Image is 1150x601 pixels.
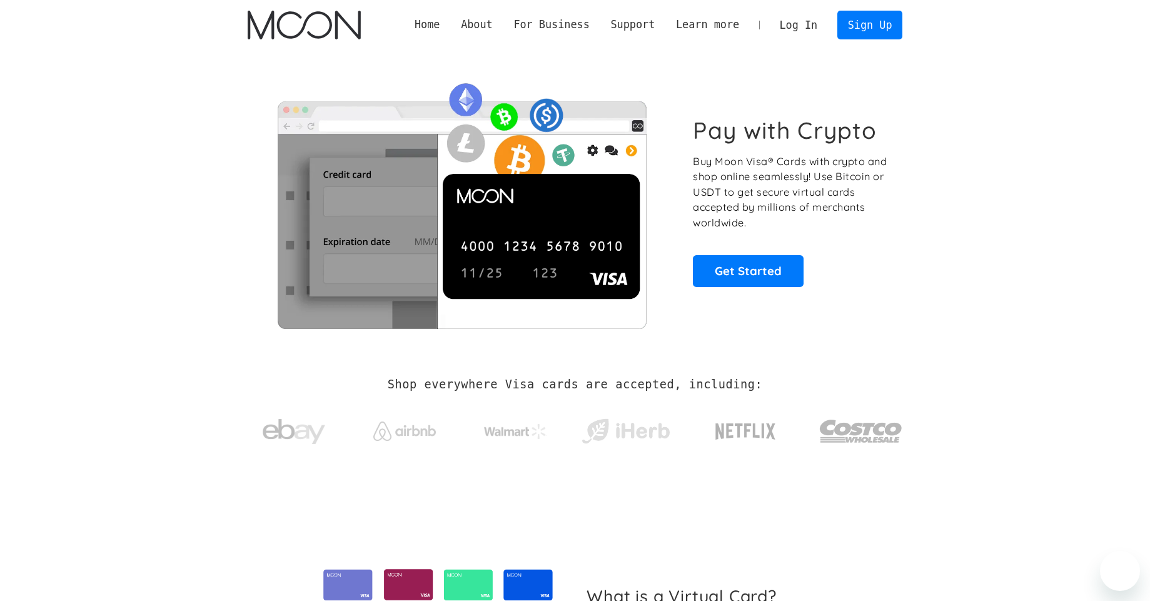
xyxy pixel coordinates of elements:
a: Sign Up [837,11,902,39]
h1: Pay with Crypto [693,116,877,144]
a: ebay [248,400,341,458]
a: home [248,11,361,39]
h2: Shop everywhere Visa cards are accepted, including: [388,378,762,391]
img: Walmart [484,424,547,439]
div: Learn more [676,17,739,33]
div: Learn more [665,17,750,33]
div: For Business [503,17,600,33]
a: Home [404,17,450,33]
iframe: Кнопка запуска окна обмена сообщениями [1100,551,1140,591]
div: About [461,17,493,33]
div: Support [610,17,655,33]
a: Log In [769,11,828,39]
a: Netflix [690,403,802,453]
div: About [450,17,503,33]
img: Costco [819,408,903,455]
div: Support [600,17,665,33]
img: Netflix [714,416,777,447]
img: iHerb [579,415,672,448]
img: ebay [263,412,325,452]
a: Walmart [468,412,562,445]
img: Moon Logo [248,11,361,39]
div: For Business [513,17,589,33]
a: iHerb [579,403,672,454]
img: Airbnb [373,422,436,441]
a: Get Started [693,255,804,286]
a: Airbnb [358,409,451,447]
p: Buy Moon Visa® Cards with crypto and shop online seamlessly! Use Bitcoin or USDT to get secure vi... [693,154,889,231]
img: Moon Cards let you spend your crypto anywhere Visa is accepted. [248,74,676,328]
a: Costco [819,395,903,461]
